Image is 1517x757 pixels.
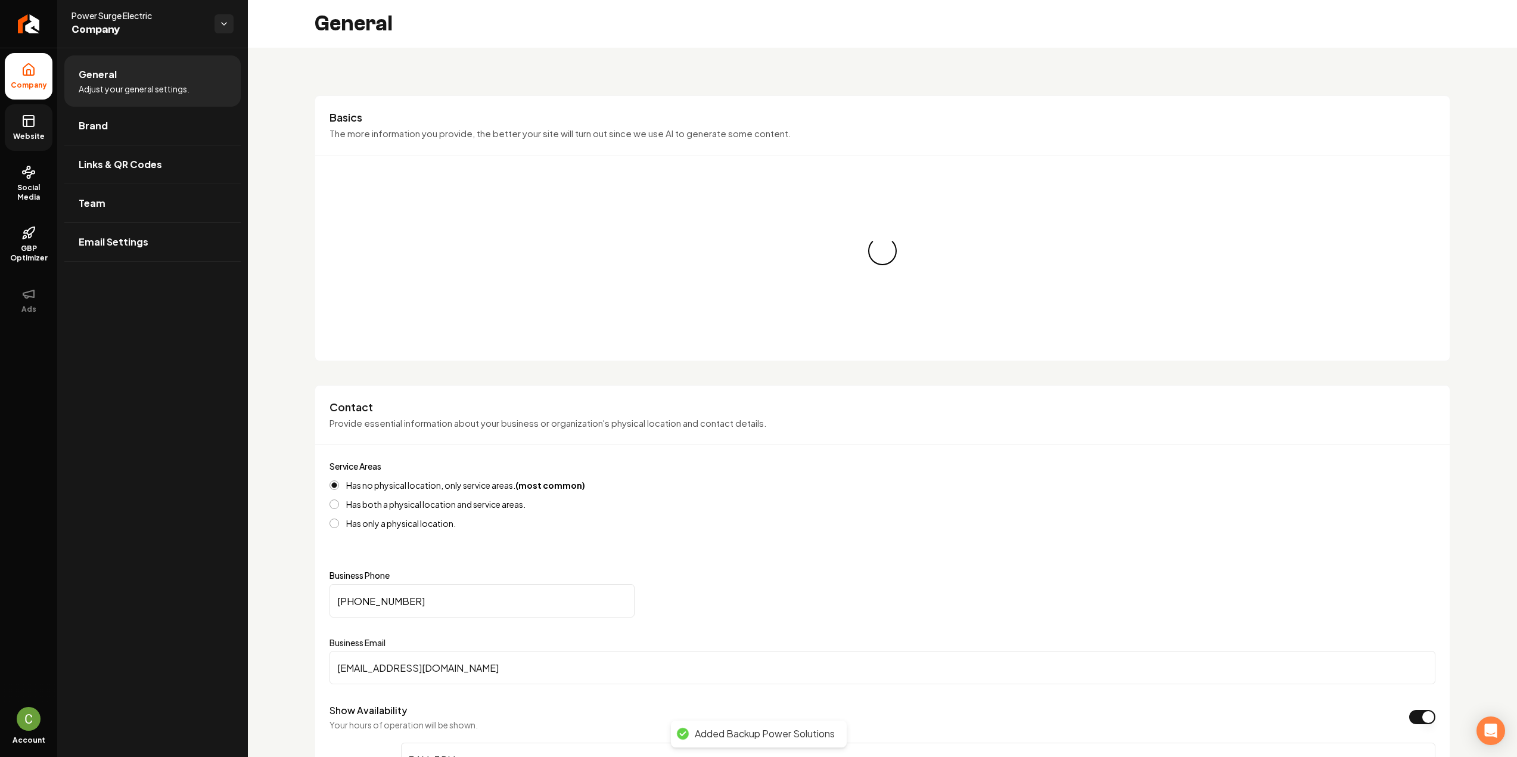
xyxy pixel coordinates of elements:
label: Service Areas [329,461,381,471]
a: Team [64,184,241,222]
span: Power Surge Electric [72,10,205,21]
span: Company [6,80,52,90]
a: Brand [64,107,241,145]
h2: General [315,12,393,36]
span: General [79,67,117,82]
input: Business Email [329,651,1435,684]
p: The more information you provide, the better your site will turn out since we use AI to generate ... [329,127,1435,141]
span: Social Media [5,183,52,202]
span: Team [79,196,105,210]
a: Social Media [5,156,52,212]
label: Show Availability [329,704,407,716]
label: Has no physical location, only service areas. [346,481,585,489]
p: Provide essential information about your business or organization's physical location and contact... [329,417,1435,430]
h3: Contact [329,400,1435,414]
a: GBP Optimizer [5,216,52,272]
p: Your hours of operation will be shown. [329,719,478,731]
a: Links & QR Codes [64,145,241,184]
div: Added Backup Power Solutions [695,728,835,740]
span: Ads [17,305,41,314]
span: Email Settings [79,235,148,249]
label: Business Phone [329,571,1435,579]
div: Loading [862,231,903,271]
button: Ads [5,277,52,324]
span: Account [13,736,45,745]
span: Brand [79,119,108,133]
img: Rebolt Logo [18,14,40,33]
span: Website [8,132,49,141]
span: Links & QR Codes [79,157,162,172]
label: Has both a physical location and service areas. [346,500,526,508]
div: Open Intercom Messenger [1476,716,1505,745]
strong: (most common) [515,480,585,491]
a: Website [5,104,52,151]
button: Open user button [17,707,41,731]
img: Candela Corradin [17,707,41,731]
label: Business Email [329,637,1435,649]
a: Email Settings [64,223,241,261]
label: Has only a physical location. [346,519,456,528]
span: Company [72,21,205,38]
span: GBP Optimizer [5,244,52,263]
h3: Basics [329,110,1435,125]
span: Adjust your general settings. [79,83,189,95]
